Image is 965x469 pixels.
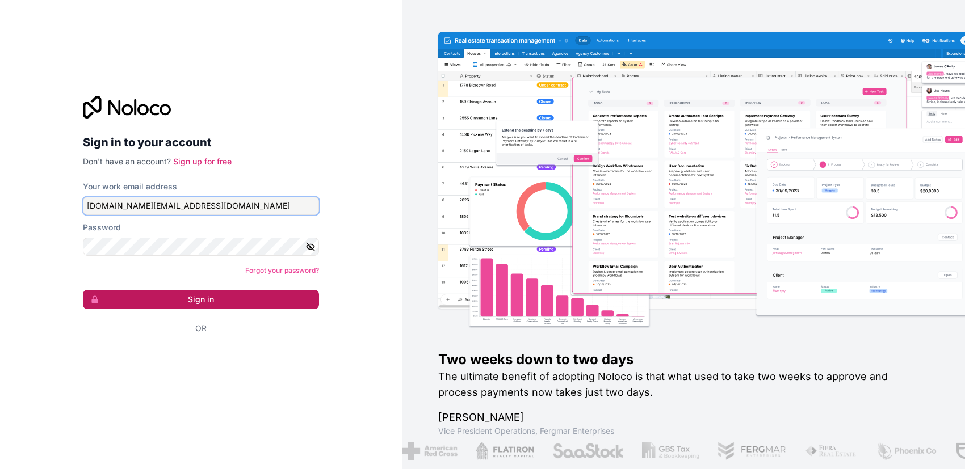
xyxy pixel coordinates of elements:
a: Forgot your password? [245,266,319,274]
img: /assets/fiera-fwj2N5v4.png [804,442,858,460]
img: /assets/flatiron-C8eUkumj.png [475,442,534,460]
img: /assets/american-red-cross-BAupjrZR.png [401,442,456,460]
h1: Two weeks down to two days [438,350,929,369]
h1: [PERSON_NAME] [438,409,929,425]
img: /assets/saastock-C6Zbiodz.png [552,442,623,460]
label: Your work email address [83,181,177,192]
h2: The ultimate benefit of adopting Noloco is that what used to take two weeks to approve and proces... [438,369,929,400]
iframe: Sign in with Google Button [77,347,316,371]
img: /assets/gbstax-C-GtDUiK.png [641,442,699,460]
span: Or [195,323,207,334]
input: Password [83,238,319,256]
a: Sign up for free [173,157,232,166]
img: /assets/fergmar-CudnrXN5.png [717,442,786,460]
h1: Vice President Operations , Fergmar Enterprises [438,425,929,437]
button: Sign in [83,290,319,309]
input: Email address [83,197,319,215]
img: /assets/phoenix-BREaitsQ.png [875,442,937,460]
h2: Sign in to your account [83,132,319,153]
span: Don't have an account? [83,157,171,166]
label: Password [83,222,121,233]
